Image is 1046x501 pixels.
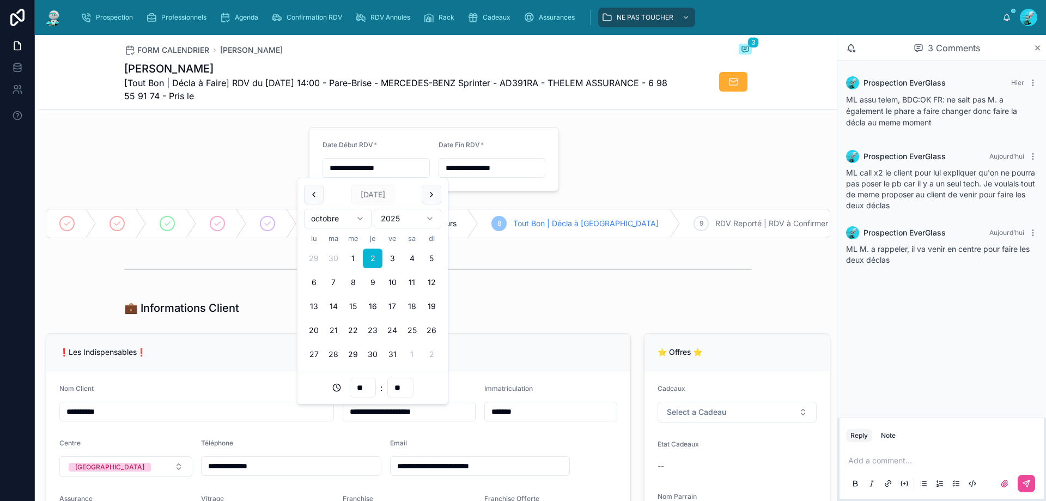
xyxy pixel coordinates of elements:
span: Prospection [96,13,133,22]
button: Today, jeudi 2 octobre 2025, selected [363,249,382,268]
a: Cadeaux [464,8,518,27]
span: [Tout Bon | Décla à Faire] RDV du [DATE] 14:00 - Pare-Brise - MERCEDES-BENZ Sprinter - AD391RA - ... [124,76,670,102]
button: mercredi 15 octobre 2025 [343,297,363,316]
span: 3 Comments [928,41,980,55]
span: Confirmation RDV [287,13,342,22]
button: samedi 11 octobre 2025 [402,273,422,292]
span: ML call x2 le client pour lui expliquer qu'on ne pourra pas poser le pb car il y a un seul tech. ... [846,168,1035,210]
table: octobre 2025 [304,233,441,364]
span: Prospection EverGlass [863,227,946,238]
a: Agenda [216,8,266,27]
span: RDV Annulés [370,13,410,22]
button: vendredi 31 octobre 2025 [382,345,402,364]
button: samedi 1 novembre 2025 [402,345,422,364]
th: lundi [304,233,324,244]
div: [GEOGRAPHIC_DATA] [75,463,144,472]
span: Nom Client [59,384,94,393]
a: NE PAS TOUCHER [598,8,695,27]
button: dimanche 19 octobre 2025 [422,297,441,316]
button: samedi 4 octobre 2025 [402,249,422,268]
span: Nom Parrain [658,492,697,500]
button: lundi 13 octobre 2025 [304,297,324,316]
th: samedi [402,233,422,244]
a: RDV Annulés [352,8,418,27]
button: vendredi 3 octobre 2025 [382,249,402,268]
span: Prospection EverGlass [863,77,946,88]
button: Select Button [59,456,192,477]
span: 9 [700,219,703,228]
span: Prospection EverGlass [863,151,946,162]
th: vendredi [382,233,402,244]
span: Immatriculation [484,384,533,393]
button: mardi 28 octobre 2025 [324,345,343,364]
span: Centre [59,439,81,447]
button: dimanche 12 octobre 2025 [422,273,441,292]
a: [PERSON_NAME] [220,45,283,56]
span: Assurances [539,13,575,22]
button: mercredi 29 octobre 2025 [343,345,363,364]
button: mardi 30 septembre 2025 [324,249,343,268]
h1: [PERSON_NAME] [124,61,670,76]
button: lundi 27 octobre 2025 [304,345,324,364]
button: dimanche 5 octobre 2025 [422,249,441,268]
a: Rack [420,8,462,27]
span: Rack [439,13,454,22]
button: mardi 21 octobre 2025 [324,321,343,340]
div: : [304,378,441,397]
button: samedi 25 octobre 2025 [402,321,422,340]
button: mardi 7 octobre 2025 [324,273,343,292]
a: Professionnels [143,8,214,27]
button: vendredi 17 octobre 2025 [382,297,402,316]
span: ❗Les Indispensables❗ [59,347,146,357]
button: vendredi 24 octobre 2025 [382,321,402,340]
th: mardi [324,233,343,244]
span: Email [390,439,407,447]
span: Cadeaux [483,13,510,22]
th: dimanche [422,233,441,244]
th: jeudi [363,233,382,244]
h1: 💼 Informations Client [124,300,239,316]
span: Select a Cadeau [667,407,726,418]
button: Select Button [658,402,817,422]
th: mercredi [343,233,363,244]
span: ML M. a rappeler, il va venir en centre pour faire les deux déclas [846,244,1030,264]
div: Note [881,431,896,440]
div: scrollable content [72,5,1002,29]
span: Téléphone [201,439,233,447]
span: Cadeaux [658,384,685,393]
a: Confirmation RDV [268,8,350,27]
span: Aujourd’hui [989,152,1024,160]
button: jeudi 9 octobre 2025 [363,273,382,292]
a: Assurances [520,8,582,27]
span: -- [658,461,664,472]
button: lundi 6 octobre 2025 [304,273,324,292]
button: lundi 29 septembre 2025 [304,249,324,268]
span: ⭐ Offres ⭐ [658,347,702,357]
button: jeudi 23 octobre 2025 [363,321,382,340]
span: Tout Bon | Décla à [GEOGRAPHIC_DATA] [513,218,659,229]
span: 3 [747,37,759,48]
button: mercredi 8 octobre 2025 [343,273,363,292]
span: Aujourd’hui [989,228,1024,237]
p: ML assu telem, BDG:OK FR: ne sait pas M. a également le phare a faire changer donc faire la décla... [846,94,1037,128]
span: Professionnels [161,13,206,22]
button: vendredi 10 octobre 2025 [382,273,402,292]
button: 3 [739,44,752,57]
span: Date Fin RDV [439,141,480,149]
button: jeudi 16 octobre 2025 [363,297,382,316]
span: Agenda [235,13,258,22]
button: mercredi 22 octobre 2025 [343,321,363,340]
span: 8 [497,219,501,228]
span: Etat Cadeaux [658,440,699,448]
button: dimanche 2 novembre 2025 [422,345,441,364]
span: Date Début RDV [323,141,373,149]
span: Hier [1011,79,1024,87]
button: Reply [846,429,872,442]
button: mercredi 1 octobre 2025 [343,249,363,268]
button: samedi 18 octobre 2025 [402,297,422,316]
button: jeudi 30 octobre 2025 [363,345,382,364]
span: FORM CALENDRIER [137,45,209,56]
img: App logo [44,9,63,26]
button: Note [877,429,900,442]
